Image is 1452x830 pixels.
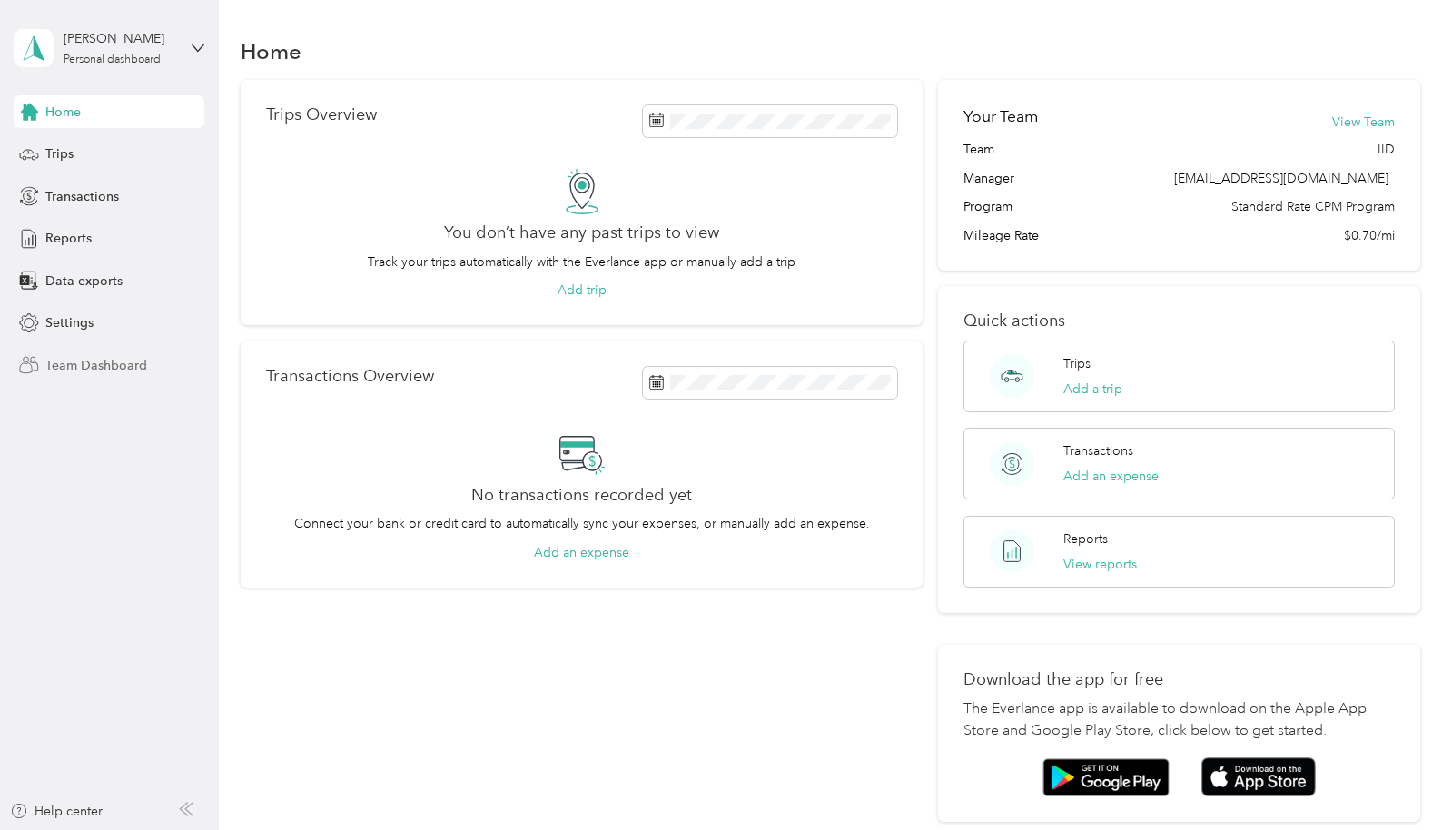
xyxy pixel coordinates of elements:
[558,281,607,300] button: Add trip
[1063,441,1133,460] p: Transactions
[1063,467,1159,486] button: Add an expense
[64,29,177,48] div: [PERSON_NAME]
[45,313,94,332] span: Settings
[45,103,81,122] span: Home
[1201,757,1316,796] img: App store
[1344,226,1395,245] span: $0.70/mi
[45,229,92,248] span: Reports
[1174,171,1388,186] span: [EMAIL_ADDRESS][DOMAIN_NAME]
[10,802,103,821] button: Help center
[1042,758,1170,796] img: Google play
[1378,140,1395,159] span: IID
[1231,197,1395,216] span: Standard Rate CPM Program
[1063,555,1137,574] button: View reports
[266,367,434,386] p: Transactions Overview
[64,54,161,65] div: Personal dashboard
[45,187,119,206] span: Transactions
[963,140,994,159] span: Team
[266,105,377,124] p: Trips Overview
[963,670,1395,689] p: Download the app for free
[368,252,795,272] p: Track your trips automatically with the Everlance app or manually add a trip
[45,144,74,163] span: Trips
[1063,354,1091,373] p: Trips
[963,698,1395,742] p: The Everlance app is available to download on the Apple App Store and Google Play Store, click be...
[1063,529,1108,548] p: Reports
[534,543,629,562] button: Add an expense
[963,311,1395,331] p: Quick actions
[471,486,692,505] h2: No transactions recorded yet
[1332,113,1395,132] button: View Team
[1063,380,1122,399] button: Add a trip
[1350,728,1452,830] iframe: Everlance-gr Chat Button Frame
[963,169,1014,188] span: Manager
[45,356,147,375] span: Team Dashboard
[963,105,1038,128] h2: Your Team
[241,42,301,61] h1: Home
[294,514,870,533] p: Connect your bank or credit card to automatically sync your expenses, or manually add an expense.
[45,272,123,291] span: Data exports
[444,223,719,242] h2: You don’t have any past trips to view
[963,197,1012,216] span: Program
[963,226,1039,245] span: Mileage Rate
